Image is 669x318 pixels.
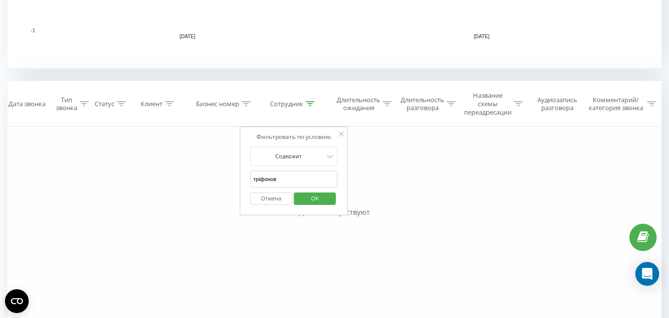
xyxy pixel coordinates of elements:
[141,100,162,108] div: Клиент
[196,100,239,108] div: Бизнес номер
[250,192,292,205] button: Отмена
[635,262,659,286] div: Open Intercom Messenger
[532,96,582,113] div: Аудиозапись разговора
[5,289,29,313] button: Open CMP widget
[250,132,337,142] div: Фильтровать по условию
[250,171,337,188] input: Введите значение
[8,100,46,108] div: Дата звонка
[587,96,645,113] div: Комментарий/категория звонка
[401,96,444,113] div: Длительность разговора
[337,96,380,113] div: Длительность ожидания
[474,34,490,39] text: [DATE]
[7,207,662,217] div: Данные отсутствуют
[301,191,329,206] span: OK
[294,192,336,205] button: OK
[180,34,196,39] text: [DATE]
[56,96,77,113] div: Тип звонка
[270,100,303,108] div: Сотрудник
[95,100,114,108] div: Статус
[31,28,35,33] text: -1
[464,91,512,117] div: Название схемы переадресации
